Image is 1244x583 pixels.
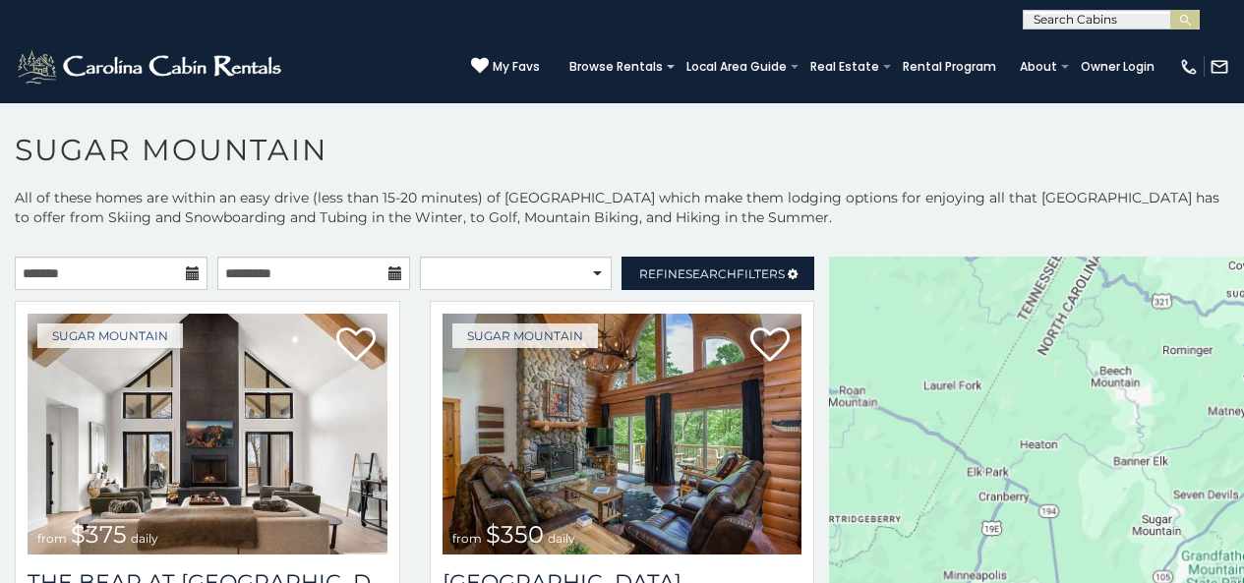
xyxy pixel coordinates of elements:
[28,314,387,554] a: The Bear At Sugar Mountain from $375 daily
[893,53,1006,81] a: Rental Program
[452,531,482,546] span: from
[1179,57,1199,77] img: phone-regular-white.png
[71,520,127,549] span: $375
[443,314,802,554] a: Grouse Moor Lodge from $350 daily
[1210,57,1229,77] img: mail-regular-white.png
[28,314,387,554] img: The Bear At Sugar Mountain
[486,520,544,549] span: $350
[37,323,183,348] a: Sugar Mountain
[471,57,540,77] a: My Favs
[15,47,287,87] img: White-1-2.png
[443,314,802,554] img: Grouse Moor Lodge
[548,531,575,546] span: daily
[131,531,158,546] span: daily
[336,325,376,367] a: Add to favorites
[800,53,889,81] a: Real Estate
[622,257,814,290] a: RefineSearchFilters
[493,58,540,76] span: My Favs
[639,266,785,281] span: Refine Filters
[452,323,598,348] a: Sugar Mountain
[750,325,790,367] a: Add to favorites
[1010,53,1067,81] a: About
[37,531,67,546] span: from
[685,266,737,281] span: Search
[1071,53,1164,81] a: Owner Login
[677,53,797,81] a: Local Area Guide
[560,53,673,81] a: Browse Rentals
